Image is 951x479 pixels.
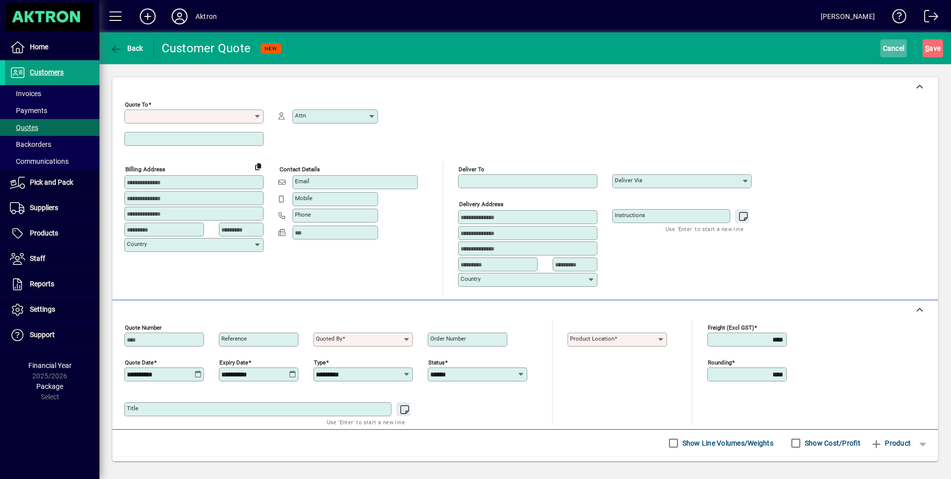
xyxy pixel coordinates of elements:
[570,335,614,342] mat-label: Product location
[125,324,162,331] mat-label: Quote number
[162,40,251,56] div: Customer Quote
[925,44,929,52] span: S
[219,359,248,365] mat-label: Expiry date
[5,246,99,271] a: Staff
[885,2,907,34] a: Knowledge Base
[883,40,905,56] span: Cancel
[461,275,480,282] mat-label: Country
[30,204,58,212] span: Suppliers
[30,178,73,186] span: Pick and Pack
[125,359,154,365] mat-label: Quote date
[30,229,58,237] span: Products
[10,140,51,148] span: Backorders
[295,195,312,202] mat-label: Mobile
[125,101,148,108] mat-label: Quote To
[666,223,744,235] mat-hint: Use 'Enter' to start a new line
[107,39,146,57] button: Back
[5,221,99,246] a: Products
[615,212,645,219] mat-label: Instructions
[99,39,154,57] app-page-header-button: Back
[821,8,875,24] div: [PERSON_NAME]
[5,196,99,221] a: Suppliers
[30,305,55,313] span: Settings
[164,7,195,25] button: Profile
[870,435,911,451] span: Product
[110,44,143,52] span: Back
[708,359,732,365] mat-label: Rounding
[36,382,63,390] span: Package
[10,123,38,131] span: Quotes
[880,39,907,57] button: Cancel
[5,85,99,102] a: Invoices
[30,280,54,288] span: Reports
[803,438,860,448] label: Show Cost/Profit
[428,359,445,365] mat-label: Status
[127,405,138,412] mat-label: Title
[5,323,99,348] a: Support
[5,102,99,119] a: Payments
[925,40,941,56] span: ave
[295,112,306,119] mat-label: Attn
[708,324,754,331] mat-label: Freight (excl GST)
[5,153,99,170] a: Communications
[295,178,309,185] mat-label: Email
[28,361,72,369] span: Financial Year
[5,35,99,60] a: Home
[917,2,939,34] a: Logout
[459,166,484,173] mat-label: Deliver To
[30,254,45,262] span: Staff
[430,335,466,342] mat-label: Order number
[195,8,217,24] div: Aktron
[221,335,247,342] mat-label: Reference
[250,158,266,174] button: Copy to Delivery address
[865,434,916,452] button: Product
[680,438,773,448] label: Show Line Volumes/Weights
[132,7,164,25] button: Add
[327,416,405,428] mat-hint: Use 'Enter' to start a new line
[314,359,326,365] mat-label: Type
[923,39,943,57] button: Save
[30,68,64,76] span: Customers
[5,170,99,195] a: Pick and Pack
[127,240,147,247] mat-label: Country
[10,157,69,165] span: Communications
[10,107,47,115] span: Payments
[30,43,48,51] span: Home
[265,45,277,52] span: NEW
[316,335,342,342] mat-label: Quoted by
[295,211,311,218] mat-label: Phone
[5,297,99,322] a: Settings
[5,119,99,136] a: Quotes
[615,177,642,184] mat-label: Deliver via
[5,136,99,153] a: Backorders
[5,272,99,297] a: Reports
[30,331,55,339] span: Support
[10,90,41,98] span: Invoices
